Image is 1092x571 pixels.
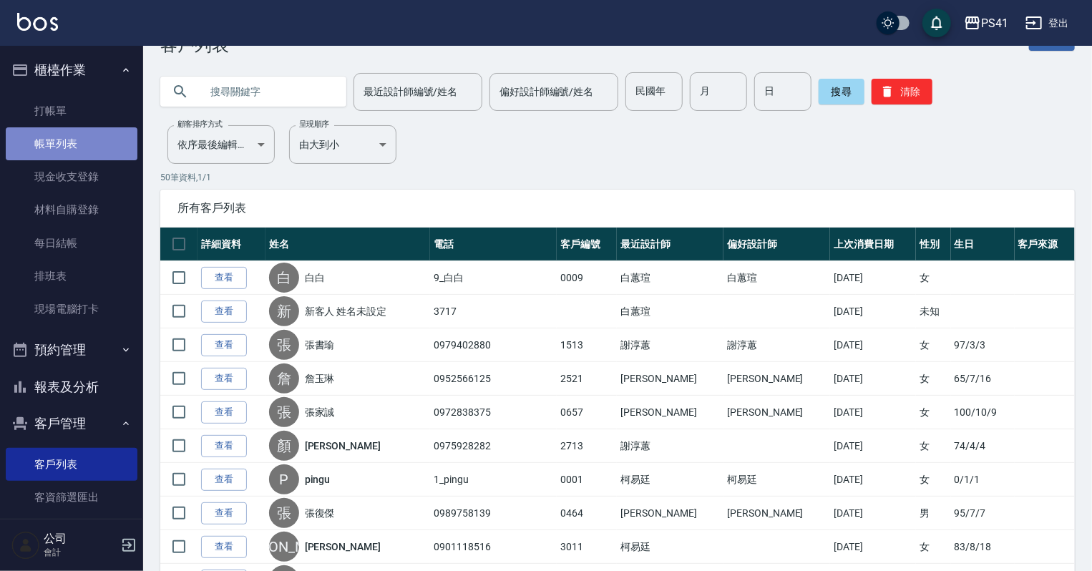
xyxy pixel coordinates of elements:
[305,439,381,453] a: [PERSON_NAME]
[430,429,557,463] td: 0975928282
[617,396,723,429] td: [PERSON_NAME]
[430,463,557,497] td: 1_pingu
[6,127,137,160] a: 帳單列表
[201,301,247,323] a: 查看
[269,263,299,293] div: 白
[617,429,723,463] td: 謝淳蕙
[916,396,951,429] td: 女
[830,295,916,328] td: [DATE]
[6,448,137,481] a: 客戶列表
[305,506,335,520] a: 張復傑
[177,201,1058,215] span: 所有客戶列表
[557,396,617,429] td: 0657
[289,125,396,164] div: 由大到小
[916,429,951,463] td: 女
[951,429,1015,463] td: 74/4/4
[6,52,137,89] button: 櫃檯作業
[430,362,557,396] td: 0952566125
[830,497,916,530] td: [DATE]
[269,431,299,461] div: 顏
[916,497,951,530] td: 男
[6,481,137,514] a: 客資篩選匯出
[6,331,137,369] button: 預約管理
[430,396,557,429] td: 0972838375
[160,171,1075,184] p: 50 筆資料, 1 / 1
[305,304,387,318] a: 新客人 姓名未設定
[201,401,247,424] a: 查看
[6,193,137,226] a: 材料自購登錄
[557,463,617,497] td: 0001
[6,160,137,193] a: 現金收支登錄
[167,125,275,164] div: 依序最後編輯時間
[617,295,723,328] td: 白蕙瑄
[6,514,137,547] a: 卡券管理
[6,293,137,326] a: 現場電腦打卡
[916,295,951,328] td: 未知
[201,368,247,390] a: 查看
[617,463,723,497] td: 柯易廷
[557,328,617,362] td: 1513
[265,228,431,261] th: 姓名
[201,267,247,289] a: 查看
[177,119,223,130] label: 顧客排序方式
[44,532,117,546] h5: 公司
[617,497,723,530] td: [PERSON_NAME]
[830,429,916,463] td: [DATE]
[819,79,864,104] button: 搜尋
[557,497,617,530] td: 0464
[299,119,329,130] label: 呈現順序
[430,328,557,362] td: 0979402880
[201,334,247,356] a: 查看
[830,228,916,261] th: 上次消費日期
[44,546,117,559] p: 會計
[723,261,830,295] td: 白蕙瑄
[916,228,951,261] th: 性別
[557,429,617,463] td: 2713
[951,362,1015,396] td: 65/7/16
[269,363,299,394] div: 詹
[17,13,58,31] img: Logo
[617,362,723,396] td: [PERSON_NAME]
[723,463,830,497] td: 柯易廷
[198,228,265,261] th: 詳細資料
[201,502,247,524] a: 查看
[723,396,830,429] td: [PERSON_NAME]
[916,463,951,497] td: 女
[830,328,916,362] td: [DATE]
[269,296,299,326] div: 新
[269,498,299,528] div: 張
[617,261,723,295] td: 白蕙瑄
[6,94,137,127] a: 打帳單
[617,530,723,564] td: 柯易廷
[557,228,617,261] th: 客戶編號
[201,469,247,491] a: 查看
[430,530,557,564] td: 0901118516
[981,14,1008,32] div: PS41
[830,463,916,497] td: [DATE]
[305,371,335,386] a: 詹玉琳
[916,328,951,362] td: 女
[6,369,137,406] button: 報表及分析
[269,532,299,562] div: [PERSON_NAME]
[305,338,335,352] a: 張書瑜
[922,9,951,37] button: save
[430,295,557,328] td: 3717
[723,362,830,396] td: [PERSON_NAME]
[201,435,247,457] a: 查看
[723,497,830,530] td: [PERSON_NAME]
[723,328,830,362] td: 謝淳蕙
[1020,10,1075,36] button: 登出
[305,405,335,419] a: 張家誠
[269,464,299,494] div: P
[951,463,1015,497] td: 0/1/1
[200,72,335,111] input: 搜尋關鍵字
[557,530,617,564] td: 3011
[6,260,137,293] a: 排班表
[830,530,916,564] td: [DATE]
[557,362,617,396] td: 2521
[951,396,1015,429] td: 100/10/9
[1015,228,1075,261] th: 客戶來源
[305,270,325,285] a: 白白
[951,328,1015,362] td: 97/3/3
[951,228,1015,261] th: 生日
